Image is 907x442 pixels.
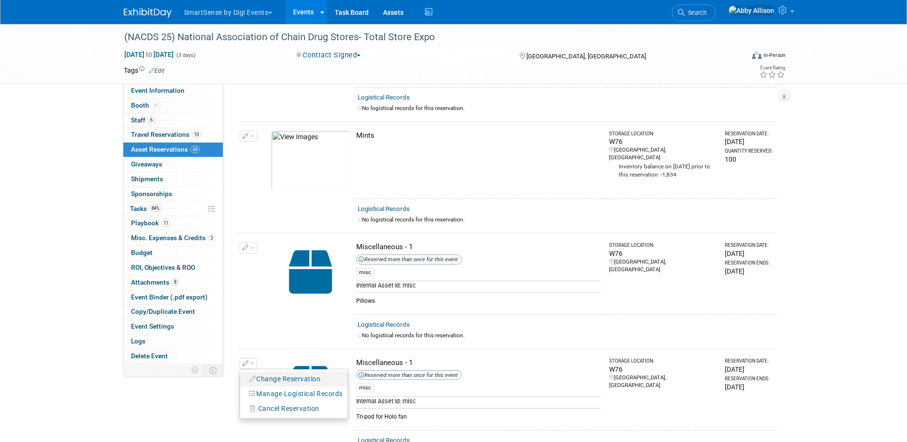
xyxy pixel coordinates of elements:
span: Misc. Expenses & Credits [131,234,215,242]
a: Event Settings [123,320,223,334]
span: Cancel Reservation [258,405,319,412]
button: Change Reservation [245,373,326,386]
span: Event Information [131,87,185,94]
div: Storage Location: [609,242,717,249]
a: Budget [123,246,223,260]
a: Misc. Expenses & Credits3 [123,231,223,245]
span: 8 [172,278,179,286]
i: Potential Conflict! [359,372,364,377]
span: Attachments [131,278,179,286]
span: Giveaways [131,160,162,168]
a: Delete Event [123,349,223,364]
div: [DATE] [725,365,772,374]
div: [DATE] [725,382,772,392]
button: Contract Signed [293,50,364,60]
a: Playbook11 [123,216,223,231]
img: ExhibitDay [124,8,172,18]
span: Sponsorships [131,190,172,198]
span: 84% [149,205,162,212]
div: Reservation Ends: [725,260,772,266]
div: W76 [609,137,717,146]
img: Capital-Asset-Icon-2.png [271,242,350,302]
span: 68 [190,146,200,153]
a: Giveaways [123,157,223,172]
a: Tasks84% [123,202,223,216]
a: Sponsorships [123,187,223,201]
div: Reservation Date: [725,242,772,249]
a: Event Information [123,84,223,98]
div: W76 [609,365,717,374]
div: Potential Duplicate! [356,254,462,264]
span: Logs [131,337,145,345]
img: View Images [271,131,350,190]
div: [DATE] [725,137,772,146]
div: Event Format [688,50,786,64]
span: [GEOGRAPHIC_DATA], [GEOGRAPHIC_DATA] [526,53,646,60]
td: Tags [124,66,164,75]
span: Booth [131,101,160,109]
div: W76 [609,249,717,258]
div: Internal Asset Id: misc [356,281,601,290]
div: Reserved more than once for this event [356,370,462,380]
a: Edit [149,67,164,74]
div: [DATE] [725,249,772,258]
span: [DATE] [DATE] [124,50,174,59]
div: Internal Asset Id: misc [356,397,601,406]
span: 6 [148,116,155,123]
a: Shipments [123,172,223,187]
div: No logistical records for this reservation. [358,331,773,340]
span: Search [685,9,707,16]
span: 11 [161,220,171,227]
img: Capital-Asset-Icon-2.png [271,358,350,418]
button: Cancel Reservation [245,402,324,415]
span: Asset Reservations [131,145,200,153]
a: Copy/Duplicate Event [123,305,223,319]
div: misc [356,384,374,392]
div: misc [356,268,374,277]
a: Logistical Records [358,321,410,328]
div: Inventory balance on [DATE] prior to this reservation: -1,834 [609,162,717,179]
span: Shipments [131,175,163,183]
span: Tasks [130,205,162,212]
i: Potential Conflict! [359,256,364,262]
a: ROI, Objectives & ROO [123,261,223,275]
span: 10 [192,131,201,138]
span: Staff [131,116,155,124]
div: (NACDS 25) National Association of Chain Drug Stores- Total Store Expo [121,29,730,46]
span: (3 days) [175,52,196,58]
a: Logs [123,334,223,349]
div: Reservation Date: [725,131,772,137]
a: Staff6 [123,113,223,128]
span: 3 [208,234,215,242]
div: Miscellaneous - 1 [356,358,601,368]
div: Reserved more than once for this event [356,254,462,264]
span: ROI, Objectives & ROO [131,264,195,271]
button: Manage Logistical Records [245,387,348,400]
div: Tri-pod for Holo fan [356,408,601,421]
div: [GEOGRAPHIC_DATA], [GEOGRAPHIC_DATA] [609,374,717,389]
div: Reservation Date: [725,358,772,365]
div: No logistical records for this reservation. [358,216,773,224]
img: Format-Inperson.png [752,51,762,59]
div: Mints [356,131,601,141]
span: Event Settings [131,322,174,330]
div: [GEOGRAPHIC_DATA], [GEOGRAPHIC_DATA] [609,146,717,162]
a: Travel Reservations10 [123,128,223,142]
span: Playbook [131,219,171,227]
div: Quantity Reserved: [725,148,772,155]
div: [GEOGRAPHIC_DATA], [GEOGRAPHIC_DATA] [609,258,717,274]
div: Storage Location: [609,131,717,137]
div: In-Person [763,52,786,59]
span: Event Binder (.pdf export) [131,293,208,301]
td: Personalize Event Tab Strip [187,364,204,376]
img: Abby Allison [728,5,775,16]
td: Toggle Event Tabs [203,364,223,376]
div: Event Rating [759,66,785,70]
div: Storage Location: [609,358,717,365]
span: to [144,51,153,58]
div: [DATE] [725,266,772,276]
div: Miscellaneous - 1 [356,242,601,252]
a: Search [672,4,716,21]
div: No logistical records for this reservation. [358,104,773,112]
span: Delete Event [131,352,168,360]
